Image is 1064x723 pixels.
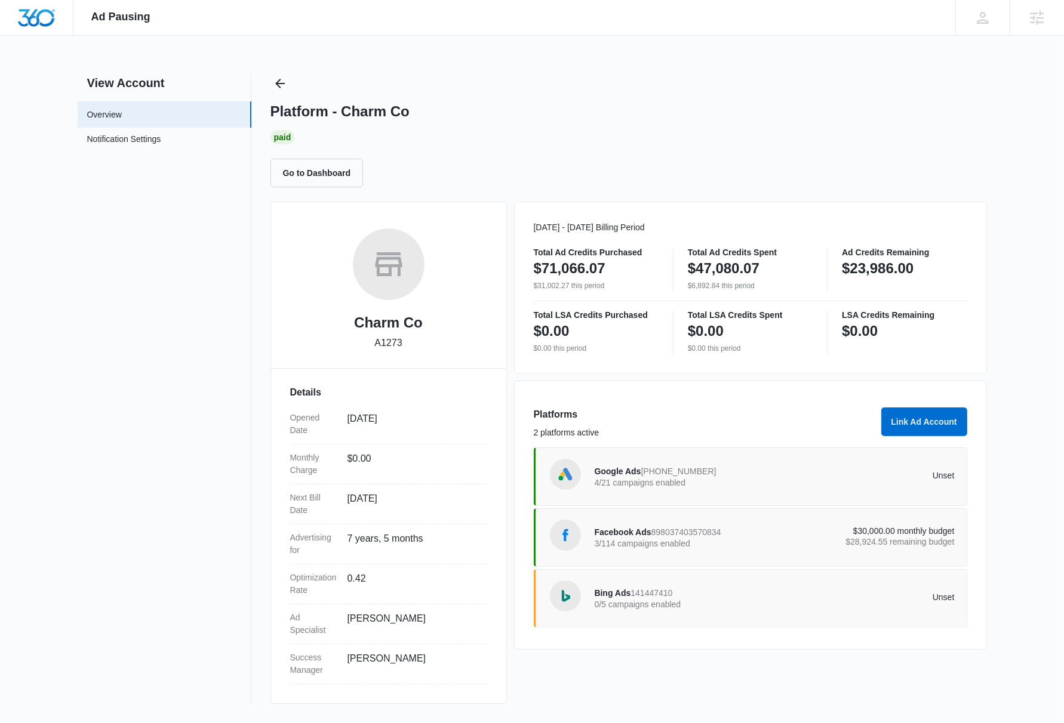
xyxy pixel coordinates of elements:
a: Go to Dashboard [270,168,371,178]
dd: [PERSON_NAME] [348,651,478,676]
p: Total Ad Credits Spent [688,248,813,257]
dd: [PERSON_NAME] [348,611,478,637]
p: 2 platforms active [534,427,874,439]
div: Advertising for7 years, 5 months [290,524,487,564]
dd: 7 years, 5 months [348,532,478,557]
span: Bing Ads [595,588,631,598]
dd: $0.00 [348,452,478,477]
p: Unset [774,593,955,601]
p: $31,002.27 this period [534,280,659,291]
h1: Platform - Charm Co [270,103,410,120]
p: $30,000.00 monthly budget [774,527,955,535]
a: Overview [87,109,122,121]
dt: Success Manager [290,651,338,676]
img: Bing Ads [556,587,574,605]
a: Notification Settings [87,133,161,149]
p: 3/114 campaigns enabled [595,539,775,548]
dt: Optimization Rate [290,571,338,597]
dt: Monthly Charge [290,452,338,477]
p: $0.00 [688,322,724,341]
p: Total LSA Credits Purchased [534,311,659,319]
span: Facebook Ads [595,527,651,537]
p: $28,924.55 remaining budget [774,537,955,546]
dt: Ad Specialist [290,611,338,637]
div: Opened Date[DATE] [290,404,487,444]
dd: 0.42 [348,571,478,597]
span: 141447410 [631,588,672,598]
div: Optimization Rate0.42 [290,564,487,604]
dt: Next Bill Date [290,492,338,517]
dd: [DATE] [348,412,478,437]
img: Google Ads [556,465,574,483]
button: Back [270,74,290,93]
span: [PHONE_NUMBER] [641,466,716,476]
span: Google Ads [595,466,641,476]
h3: Platforms [534,407,874,422]
p: $0.00 this period [688,343,813,354]
div: Next Bill Date[DATE] [290,484,487,524]
p: 0/5 campaigns enabled [595,600,775,608]
a: Facebook AdsFacebook Ads8980374035708343/114 campaigns enabled$30,000.00 monthly budget$28,924.55... [534,508,967,567]
p: $0.00 this period [534,343,659,354]
div: Monthly Charge$0.00 [290,444,487,484]
p: Unset [774,471,955,480]
p: LSA Credits Remaining [842,311,967,319]
p: Total Ad Credits Purchased [534,248,659,257]
a: Bing AdsBing Ads1414474100/5 campaigns enabledUnset [534,569,967,628]
img: Facebook Ads [556,526,574,544]
p: [DATE] - [DATE] Billing Period [534,221,967,234]
h2: View Account [78,74,251,92]
p: $23,986.00 [842,259,914,278]
span: 898037403570834 [651,527,721,537]
p: $6,892.84 this period [688,280,813,291]
button: Go to Dashboard [270,159,364,187]
h3: Details [290,385,487,400]
button: Link Ad Account [881,407,967,436]
p: $47,080.07 [688,259,759,278]
a: Google AdsGoogle Ads[PHONE_NUMBER]4/21 campaigns enabledUnset [534,447,967,506]
h2: Charm Co [354,312,423,333]
p: 4/21 campaigns enabled [595,478,775,487]
dt: Advertising for [290,532,338,557]
p: $0.00 [534,322,570,341]
div: Success Manager[PERSON_NAME] [290,644,487,684]
div: Ad Specialist[PERSON_NAME] [290,604,487,644]
dd: [DATE] [348,492,478,517]
div: Paid [270,130,295,144]
p: $71,066.07 [534,259,605,278]
p: Total LSA Credits Spent [688,311,813,319]
p: $0.00 [842,322,878,341]
dt: Opened Date [290,412,338,437]
p: A1273 [374,336,402,350]
span: Ad Pausing [91,11,150,23]
p: Ad Credits Remaining [842,248,967,257]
